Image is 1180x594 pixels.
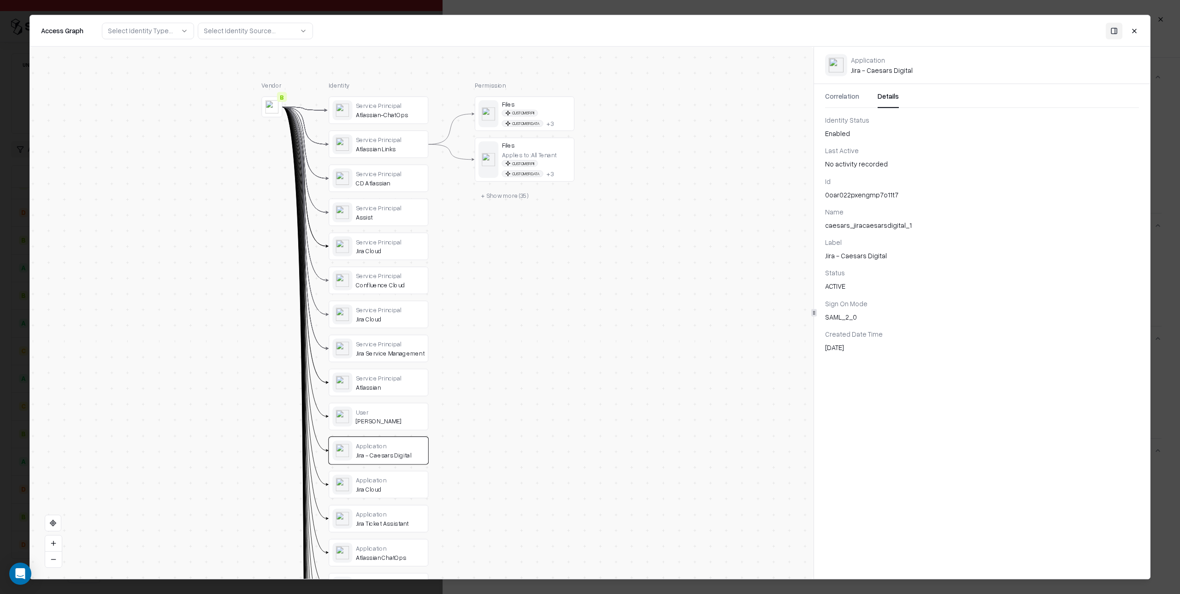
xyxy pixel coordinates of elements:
div: Permission [475,81,574,90]
div: caesars_jiracaesarsdigital_1 [825,220,1139,230]
div: Service Principal [356,136,425,143]
div: Service Principal [356,238,425,246]
div: + 3 [547,170,554,178]
div: Service Principal [356,306,425,314]
div: Service Principal [356,340,425,348]
div: Jira Cloud [356,486,425,493]
div: Jira Cloud [356,315,425,323]
div: Files [502,100,571,108]
div: Jira Service Management [356,349,425,357]
div: Label [825,238,1139,247]
div: Id [825,177,1139,186]
div: Application [851,56,913,64]
div: ACTIVE [825,282,1139,291]
div: [DATE] [825,343,1139,352]
button: Select Identity Type... [102,23,194,39]
div: 0oar022pxengmp7o11t7 [825,190,1139,200]
button: Correlation [825,91,859,108]
div: Service Principal [356,102,425,110]
div: Jira - Caesars Digital [825,251,1139,261]
div: Jira - Caesars Digital [356,451,425,459]
div: Jira Ticket Assistant [356,519,425,527]
div: Atlassian Links [356,145,425,153]
div: Applies to: All Tenant [502,151,557,159]
div: Application [356,544,425,552]
div: Application [356,442,425,450]
button: +3 [547,119,554,127]
div: Jira Cloud [356,247,425,255]
div: Service Principal [356,170,425,178]
div: User [356,408,425,416]
div: + 3 [547,119,554,127]
button: Toggle Panel [1106,23,1122,39]
div: Access Graph [41,26,83,36]
div: Enabled [825,129,1139,138]
img: okta [829,58,844,72]
div: Vendor [261,81,282,90]
div: Sign On Mode [825,299,1139,309]
span: Customer PII [502,160,538,166]
span: No activity recorded [825,160,888,168]
div: Service Principal [356,272,425,280]
button: + Show more (35) [475,188,535,203]
div: Service Principal [356,204,425,212]
button: Select Identity Source... [198,23,313,39]
span: Customer Data [502,171,543,177]
div: Atlassian-ChatOps [356,111,425,119]
div: Jira - Caesars Digital [851,56,913,75]
div: Application [356,476,425,484]
div: Assist [356,213,425,221]
div: Service Principal [356,374,425,382]
div: Application [356,510,425,518]
div: Confluence Cloud [356,281,425,289]
button: +3 [547,170,554,178]
span: Customer PII [502,110,538,116]
div: Name [825,207,1139,217]
div: Last Active [825,146,1139,155]
div: Atlassian [356,383,425,391]
div: Files [502,142,571,149]
span: Customer Data [502,120,543,126]
div: SAML_2_0 [825,312,1139,322]
div: B [277,92,287,102]
div: CD Atlassian [356,179,425,187]
div: Select Identity Type... [108,26,173,36]
div: Created Date Time [825,329,1139,339]
div: Identity Status [825,115,1139,125]
div: Identity [329,81,428,90]
div: User [356,578,425,586]
div: Status [825,268,1139,278]
button: Details [878,91,899,108]
div: Select Identity Source... [204,26,276,36]
div: Atlassian ChatOps [356,553,425,561]
div: [PERSON_NAME] [356,417,425,425]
